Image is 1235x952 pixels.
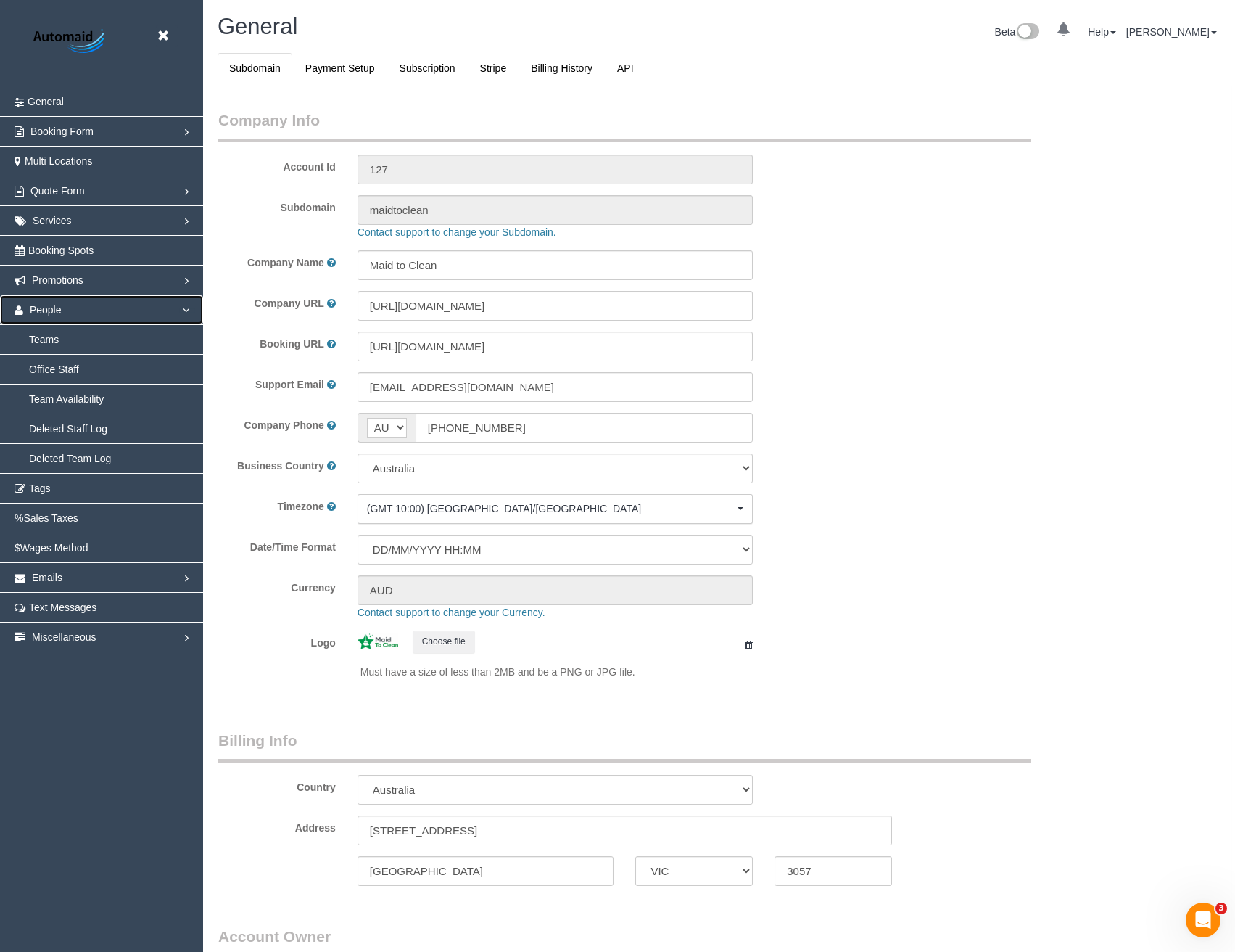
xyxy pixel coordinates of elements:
[413,631,475,653] button: Choose file
[28,96,64,107] span: General
[218,53,292,83] a: Subdomain
[28,245,94,256] span: Booking Spots
[358,494,753,524] ol: Choose Timezone
[358,494,753,524] button: (GMT 10:00) [GEOGRAPHIC_DATA]/[GEOGRAPHIC_DATA]
[218,730,1031,763] legend: Billing Info
[1186,903,1220,937] iframe: Intercom live chat
[388,53,467,83] a: Subscription
[25,155,92,167] span: Multi Locations
[207,155,347,174] label: Account Id
[23,512,78,524] span: Sales Taxes
[358,633,398,649] img: 367b4035868b057e955216826a9f17c862141b21.jpeg
[1126,26,1217,38] a: [PERSON_NAME]
[29,483,51,494] span: Tags
[775,856,892,886] input: Zip
[32,274,83,286] span: Promotions
[32,572,62,583] span: Emails
[207,631,347,650] label: Logo
[295,821,336,835] label: Address
[30,304,62,316] span: People
[367,501,734,516] span: (GMT 10:00) [GEOGRAPHIC_DATA]/[GEOGRAPHIC_DATA]
[25,25,116,58] img: Automaid Logo
[207,535,347,554] label: Date/Time Format
[33,215,72,226] span: Services
[468,53,519,83] a: Stripe
[416,413,753,443] input: Phone
[1015,23,1039,42] img: New interface
[1215,903,1227,914] span: 3
[278,499,324,514] label: Timezone
[30,126,94,137] span: Booking Form
[207,575,347,595] label: Currency
[237,459,324,473] label: Business Country
[519,53,604,83] a: Billing History
[32,631,96,643] span: Miscellaneous
[606,53,645,83] a: API
[995,26,1040,38] a: Beta
[255,377,324,392] label: Support Email
[218,14,297,39] span: General
[30,185,85,197] span: Quote Form
[29,602,96,613] span: Text Messages
[358,856,614,886] input: City
[360,665,753,679] p: Must have a size of less than 2MB and be a PNG or JPG file.
[254,296,323,311] label: Company URL
[207,195,347,215] label: Subdomain
[218,110,1031,142] legend: Company Info
[347,225,1181,239] div: Contact support to change your Subdomain.
[347,605,1181,620] div: Contact support to change your Currency.
[297,780,336,795] label: Country
[294,53,387,83] a: Payment Setup
[260,337,324,351] label: Booking URL
[244,418,323,432] label: Company Phone
[247,255,324,270] label: Company Name
[1088,26,1116,38] a: Help
[20,542,88,554] span: Wages Method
